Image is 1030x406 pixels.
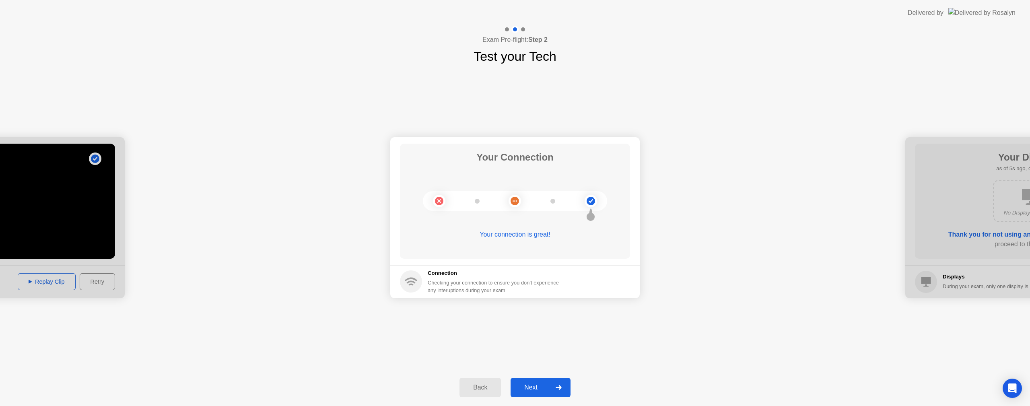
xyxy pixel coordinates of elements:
div: Back [462,384,499,391]
div: Next [513,384,549,391]
button: Back [459,378,501,397]
h4: Exam Pre-flight: [482,35,548,45]
div: Delivered by [908,8,943,18]
img: Delivered by Rosalyn [948,8,1016,17]
b: Step 2 [528,36,548,43]
div: Open Intercom Messenger [1003,379,1022,398]
div: Your connection is great! [400,230,630,239]
h5: Connection [428,269,564,277]
h1: Test your Tech [474,47,556,66]
h1: Your Connection [476,150,554,165]
div: Checking your connection to ensure you don’t experience any interuptions during your exam [428,279,564,294]
button: Next [511,378,571,397]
